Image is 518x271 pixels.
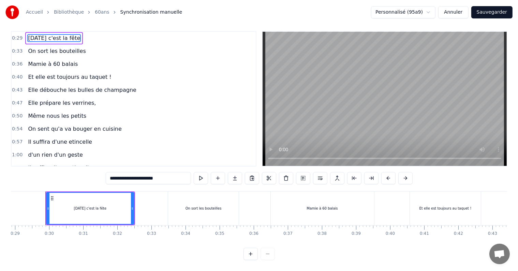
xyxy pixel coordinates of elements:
span: 0:57 [12,139,23,145]
div: 0:32 [113,231,122,237]
div: [DATE] c'est la fête [74,206,107,211]
button: Sauvegarder [471,6,513,18]
span: 0:36 [12,61,23,68]
div: 0:34 [181,231,190,237]
div: 0:29 [11,231,20,237]
div: 0:33 [147,231,156,237]
span: On sort les bouteilles [27,47,86,55]
a: Bibliothèque [54,9,84,16]
span: Il suffira d'une etincelle [27,138,93,146]
div: 0:31 [79,231,88,237]
span: [DATE] c'est la fête [27,34,81,42]
div: Et elle est toujours au taquet ! [419,206,472,211]
span: 0:50 [12,113,23,119]
span: Elle prépare les verrines, [27,99,97,107]
span: 0:29 [12,35,23,42]
a: Accueil [26,9,43,16]
div: 0:38 [317,231,327,237]
span: 1:00 [12,152,23,158]
span: 0:47 [12,100,23,106]
span: 0:40 [12,74,23,81]
span: d'un rien d'un geste [27,151,83,159]
div: 0:39 [352,231,361,237]
span: Même nous les petits [27,112,87,120]
div: 0:41 [420,231,429,237]
span: Elle débouche les bulles de champagne [27,86,137,94]
div: 0:36 [249,231,258,237]
a: 60ans [95,9,109,16]
span: 1:03 [12,165,23,171]
div: 0:37 [283,231,293,237]
div: On sort les bouteilles [186,206,222,211]
div: 0:40 [386,231,395,237]
div: 0:30 [45,231,54,237]
span: 0:33 [12,48,23,55]
span: Mamie à 60 balais [27,60,78,68]
div: 0:35 [215,231,224,237]
span: Synchronisation manuelle [120,9,182,16]
span: 0:43 [12,87,23,94]
button: Annuler [438,6,468,18]
div: 0:42 [454,231,463,237]
nav: breadcrumb [26,9,182,16]
a: Ouvrir le chat [489,244,510,264]
span: Et elle est toujours au taquet ! [27,73,112,81]
div: 0:43 [488,231,497,237]
div: Mamie à 60 balais [307,206,338,211]
img: youka [5,5,19,19]
span: 0:54 [12,126,23,132]
span: Il suffira d'une etincelle [27,164,93,172]
span: On sent qu'a va bouger en cuisine [27,125,122,133]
